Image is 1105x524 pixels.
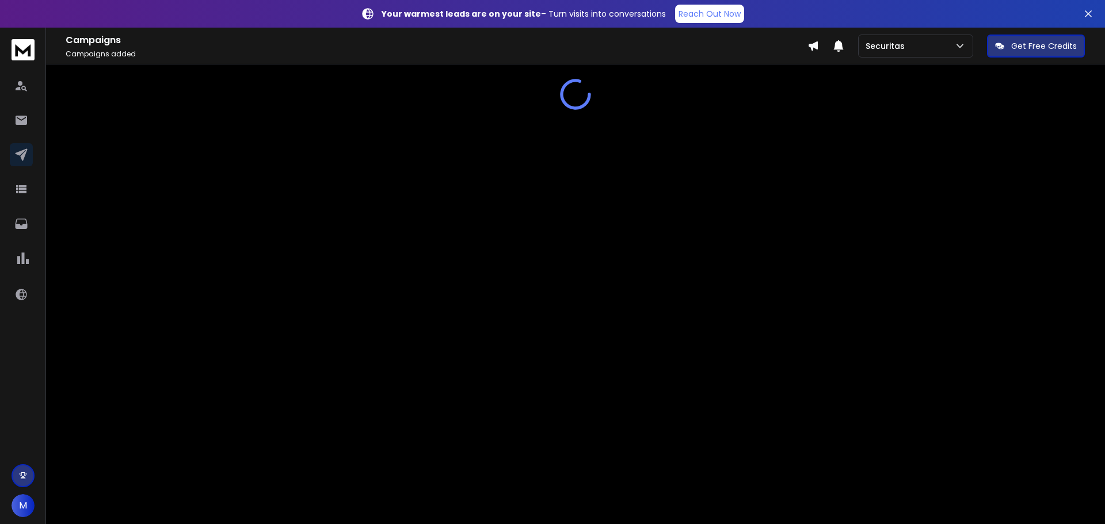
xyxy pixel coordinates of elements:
button: M [12,494,35,517]
strong: Your warmest leads are on your site [382,8,541,20]
button: Get Free Credits [987,35,1085,58]
p: Reach Out Now [679,8,741,20]
img: logo [12,39,35,60]
p: Securitas [866,40,909,52]
h1: Campaigns [66,33,807,47]
p: Campaigns added [66,49,807,59]
p: – Turn visits into conversations [382,8,666,20]
p: Get Free Credits [1011,40,1077,52]
a: Reach Out Now [675,5,744,23]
